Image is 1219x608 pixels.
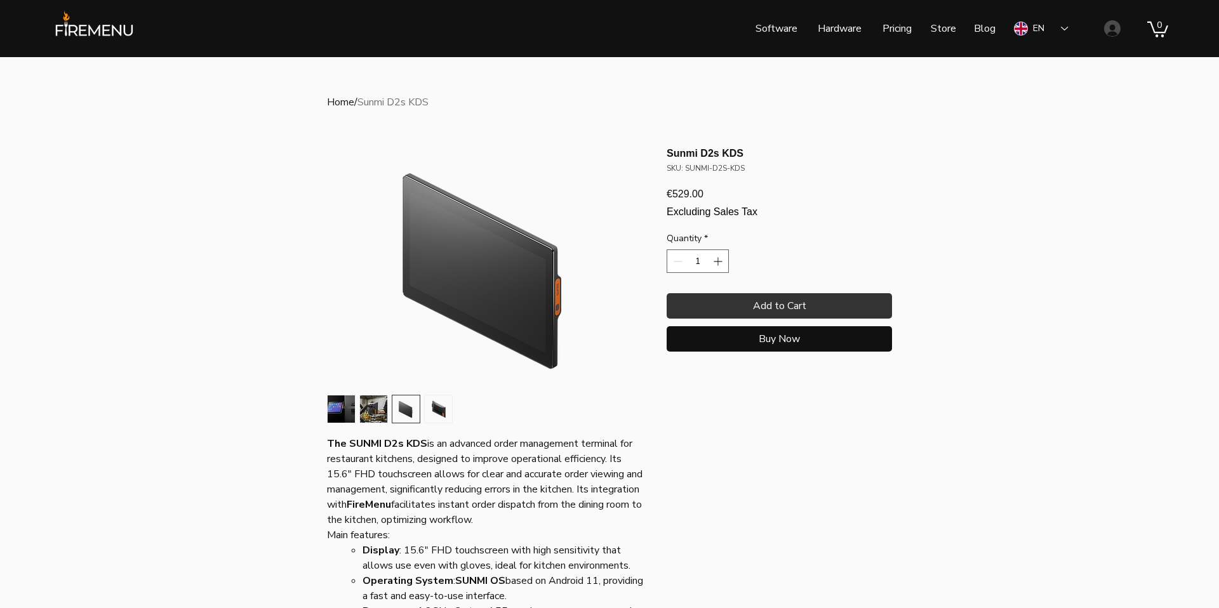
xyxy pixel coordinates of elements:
[363,543,644,573] li: : 15.6" FHD touchscreen with high sensitivity that allows use even with gloves, ideal for kitchen...
[328,148,645,386] img: Pantalla de cocina (front)
[811,13,868,44] p: Hardware
[359,395,388,423] button: Thumbnail: Pantalla de cocina en entorno de trabajo
[667,188,703,199] span: €529.00
[327,395,356,423] div: 1 / 4
[924,13,963,44] p: Store
[392,395,420,423] div: 3 / 4
[1157,19,1162,30] text: 0
[759,333,800,345] span: Buy Now
[327,147,646,387] button: Pantalla de cocina (front)Enlarge
[964,13,1005,44] a: Blog
[646,13,1005,44] nav: Site
[328,395,355,423] img: Thumbnail: SUNMI D2s KDS
[876,13,918,44] p: Pricing
[711,250,727,272] button: Increment
[667,293,892,319] button: Add to Cart
[684,250,711,272] input: Quantity
[392,395,420,423] button: Thumbnail: Pantalla de cocina (front)
[363,543,399,557] strong: Display
[667,232,708,250] legend: Quantity
[753,298,806,314] span: Add to Cart
[1005,14,1077,43] div: Language Selector: English
[363,573,644,604] li: : based on Android 11, providing a fast and easy-to-use interface.
[921,13,964,44] a: Store
[667,206,757,217] span: Excluding Sales Tax
[392,395,420,423] img: Thumbnail: Pantalla de cocina (front)
[327,95,882,109] div: /
[347,498,391,512] strong: FireMenu
[806,13,871,44] a: Hardware
[327,395,356,423] button: Thumbnail: SUNMI D2s KDS
[357,95,429,109] a: Sunmi D2s KDS
[1014,22,1028,36] img: English
[667,147,892,159] h1: Sunmi D2s KDS
[51,10,138,46] img: FireMenu logo
[1159,548,1219,608] iframe: Wix Chat
[968,13,1002,44] p: Blog
[871,13,921,44] a: Pricing
[327,436,644,527] p: is an advanced order management terminal for restaurant kitchens, designed to improve operational...
[424,395,453,423] button: Thumbnail: Pantalla de cocina (back)
[667,326,892,352] button: Buy Now
[746,13,806,44] a: Software
[749,13,804,44] p: Software
[327,527,644,543] p: Main features:
[327,437,427,451] strong: The SUNMI D2s KDS
[1033,22,1044,35] div: EN
[363,574,453,588] strong: Operating System
[669,250,684,272] button: Decrement
[424,395,453,423] div: 4 / 4
[425,395,452,423] img: Thumbnail: Pantalla de cocina (back)
[1147,20,1168,37] a: Cart with 0 items
[667,163,892,174] div: SKU: SUNMI-D2S-KDS
[455,574,505,588] strong: SUNMI OS
[359,395,388,423] div: 2 / 4
[327,95,354,109] a: Home
[360,395,387,423] img: Thumbnail: Pantalla de cocina en entorno de trabajo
